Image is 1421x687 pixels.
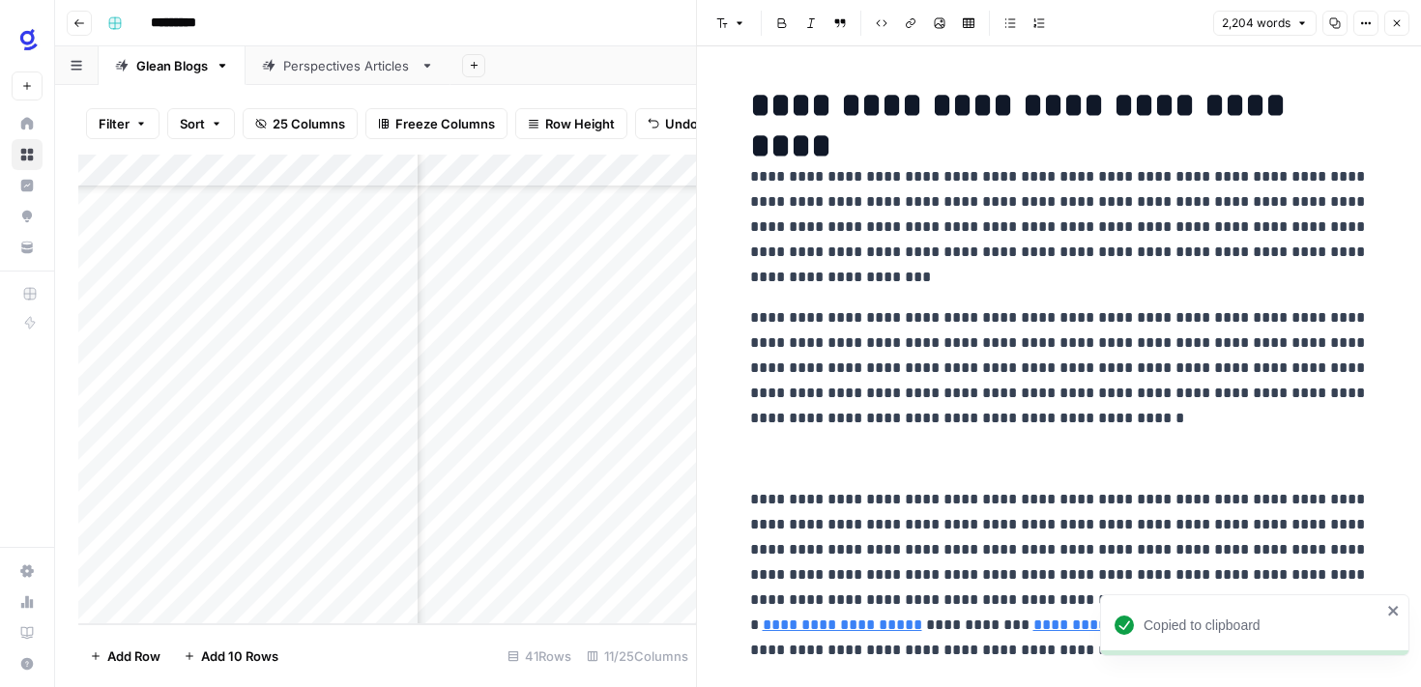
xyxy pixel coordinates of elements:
[12,201,43,232] a: Opportunities
[86,108,159,139] button: Filter
[12,15,43,64] button: Workspace: Glean SEO Ops
[12,617,43,648] a: Learning Hub
[365,108,507,139] button: Freeze Columns
[180,114,205,133] span: Sort
[12,556,43,587] a: Settings
[172,641,290,672] button: Add 10 Rows
[500,641,579,672] div: 41 Rows
[283,56,413,75] div: Perspectives Articles
[1213,11,1317,36] button: 2,204 words
[99,46,246,85] a: Glean Blogs
[243,108,358,139] button: 25 Columns
[635,108,710,139] button: Undo
[273,114,345,133] span: 25 Columns
[12,587,43,617] a: Usage
[545,114,615,133] span: Row Height
[12,108,43,139] a: Home
[12,139,43,170] a: Browse
[201,646,278,666] span: Add 10 Rows
[579,641,696,672] div: 11/25 Columns
[515,108,627,139] button: Row Height
[78,641,172,672] button: Add Row
[107,646,160,666] span: Add Row
[12,232,43,263] a: Your Data
[1144,615,1381,635] div: Copied to clipboard
[246,46,450,85] a: Perspectives Articles
[12,170,43,201] a: Insights
[99,114,130,133] span: Filter
[167,108,235,139] button: Sort
[665,114,698,133] span: Undo
[1387,603,1401,618] button: close
[12,22,46,57] img: Glean SEO Ops Logo
[12,648,43,679] button: Help + Support
[1222,14,1290,32] span: 2,204 words
[136,56,208,75] div: Glean Blogs
[395,114,495,133] span: Freeze Columns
